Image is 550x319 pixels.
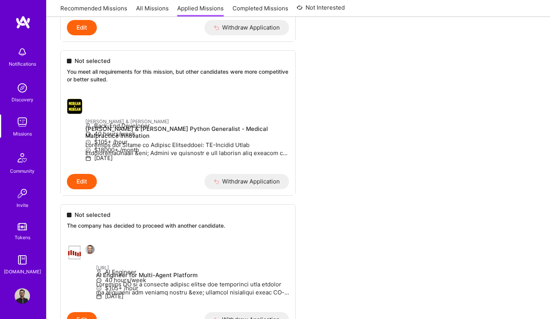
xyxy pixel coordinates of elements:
i: icon MoneyGray [85,147,91,153]
i: icon Applicant [85,123,91,129]
div: Missions [13,130,32,138]
p: [DATE] [85,154,289,162]
span: Not selected [75,57,110,65]
a: Morgan & Morgan company logo[PERSON_NAME] & [PERSON_NAME][PERSON_NAME] & [PERSON_NAME] Python Gen... [61,93,295,174]
img: Benjamin Elkrieff [85,245,95,254]
a: Completed Missions [233,4,288,17]
i: icon Calendar [96,294,102,299]
p: The company has decided to proceed with another candidate. [67,222,289,230]
p: $18000+ /month [85,146,289,154]
img: tokens [18,223,27,230]
img: Steelbay.ai company logo [67,245,82,260]
img: User Avatar [15,288,30,304]
i: icon Calendar [85,155,91,161]
img: teamwork [15,114,30,130]
button: Edit [67,174,97,189]
a: Not Interested [297,3,345,17]
i: icon MoneyGray [85,139,91,145]
div: Discovery [12,96,33,104]
a: All Missions [136,4,169,17]
img: Community [13,149,32,167]
button: Withdraw Application [204,20,289,35]
i: icon MoneyGray [96,286,102,291]
p: $105+ /hour [85,138,289,146]
button: Withdraw Application [204,174,289,189]
p: Back-End Developer [85,122,289,130]
div: Notifications [9,60,36,68]
img: discovery [15,80,30,96]
p: You meet all requirements for this mission, but other candidates were more competitive or better ... [67,68,289,83]
span: Not selected [75,211,110,219]
a: User Avatar [13,288,32,304]
a: Recommended Missions [60,4,127,17]
img: bell [15,45,30,60]
img: logo [15,15,31,29]
img: guide book [15,252,30,268]
p: $105+ /hour [96,284,289,292]
img: Invite [15,186,30,201]
div: Tokens [15,233,30,241]
div: Invite [17,201,28,209]
p: 40 hours/week [85,130,289,138]
p: [DATE] [96,292,289,300]
img: Morgan & Morgan company logo [67,99,82,114]
div: Community [10,167,35,175]
p: AI Engineer [96,268,289,276]
button: Edit [67,20,97,35]
a: Steelbay.ai company logoBenjamin Elkrieff[URL]AI Engineer for Multi-Agent PlatformLoremips DO si ... [61,239,295,312]
i: icon Clock [85,131,91,137]
i: icon Clock [96,278,102,283]
a: Applied Missions [177,4,224,17]
p: 40 hours/week [96,276,289,284]
div: [DOMAIN_NAME] [4,268,41,276]
i: icon Applicant [96,269,102,275]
